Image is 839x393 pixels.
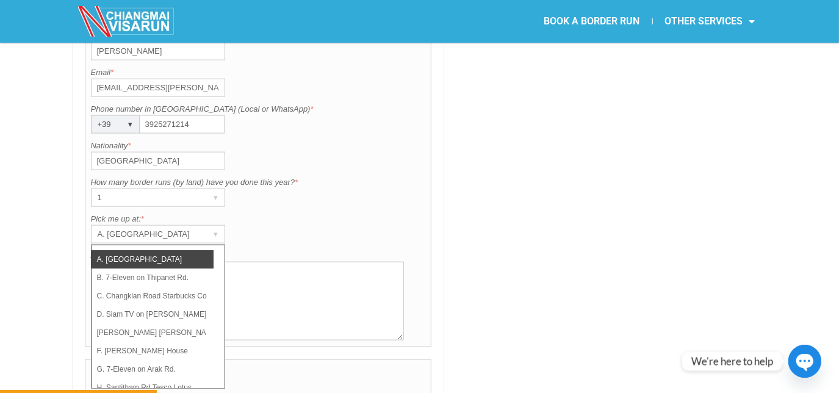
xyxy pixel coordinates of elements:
[207,189,225,206] div: ▾
[91,213,426,225] label: Pick me up at:
[92,250,214,269] li: A. [GEOGRAPHIC_DATA]
[92,287,214,305] li: C. Changklan Road Starbucks Coffee
[92,116,116,133] div: +39
[532,7,652,35] a: BOOK A BORDER RUN
[420,7,768,35] nav: Menu
[92,360,214,378] li: G. 7-Eleven on Arak Rd.
[653,7,768,35] a: OTHER SERVICES
[92,323,214,342] li: [PERSON_NAME] [PERSON_NAME] (Thapae)
[92,226,201,243] div: A. [GEOGRAPHIC_DATA]
[92,342,214,360] li: F. [PERSON_NAME] House
[91,140,426,152] label: Nationality
[92,189,201,206] div: 1
[91,250,426,262] label: Additional request if any
[122,116,139,133] div: ▾
[91,67,426,79] label: Email
[92,269,214,287] li: B. 7-Eleven on Thipanet Rd.
[91,176,426,189] label: How many border runs (by land) have you done this year?
[91,103,426,115] label: Phone number in [GEOGRAPHIC_DATA] (Local or WhatsApp)
[92,305,214,323] li: D. Siam TV on [PERSON_NAME] Rd.
[207,226,225,243] div: ▾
